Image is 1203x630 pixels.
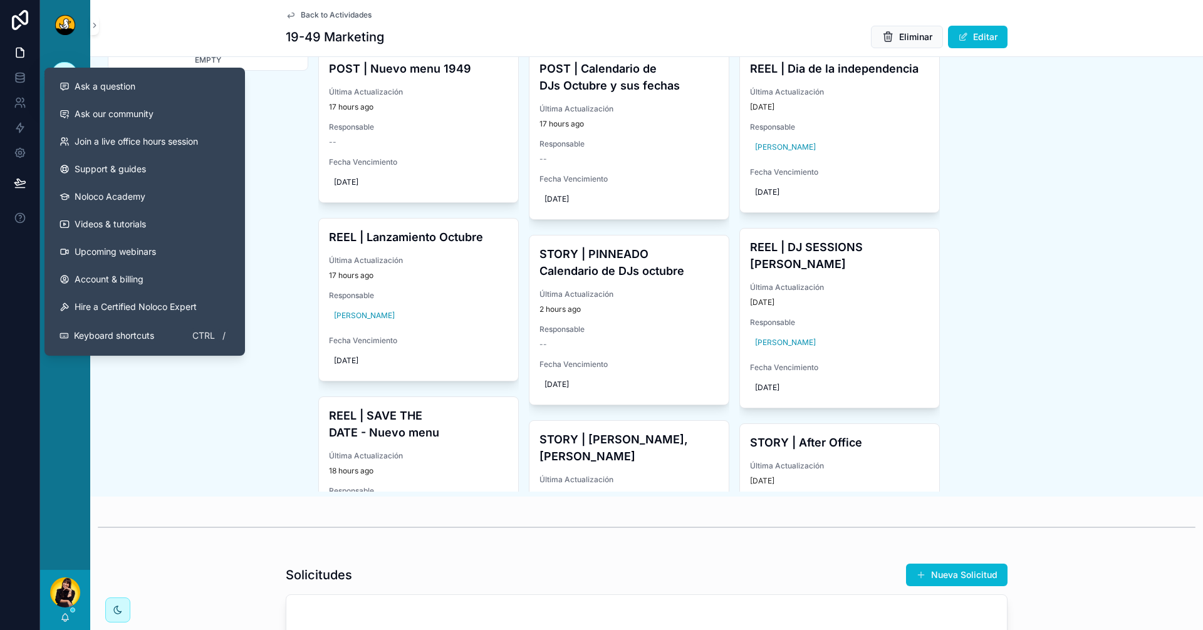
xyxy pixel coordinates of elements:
h4: STORY | After Office [750,434,929,451]
a: Upcoming webinars [49,238,240,266]
h4: REEL | Lanzamiento Octubre [329,229,508,245]
a: [PERSON_NAME] [750,140,821,155]
span: Fecha Vencimiento [750,167,929,177]
button: Ask a question [49,73,240,100]
a: REEL | Dia de la independenciaÚltima Actualización[DATE]Responsable[PERSON_NAME]Fecha Vencimiento... [739,49,940,213]
span: Fecha Vencimiento [750,363,929,373]
span: [DATE] [755,187,924,197]
span: Última Actualización [750,87,929,97]
a: Ask our community [49,100,240,128]
p: [DATE] [750,476,774,486]
a: REEL | DJ SESSIONS [PERSON_NAME]Última Actualización[DATE]Responsable[PERSON_NAME]Fecha Vencimien... [739,228,940,408]
span: Última Actualización [750,461,929,471]
a: STORY | PINNEADO Calendario de DJs octubreÚltima Actualización2 hours agoResponsable--Fecha Venci... [529,235,729,405]
span: Responsable [750,122,929,132]
a: POST | Nuevo menu 1949Última Actualización17 hours agoResponsable--Fecha Vencimiento[DATE] [318,49,519,203]
span: Fecha Vencimiento [329,157,508,167]
h4: REEL | SAVE THE DATE - Nuevo menu [329,407,508,441]
button: Editar [948,26,1008,48]
span: / [219,331,229,341]
span: Eliminar [899,31,932,43]
span: [DATE] [755,383,924,393]
span: Upcoming webinars [75,245,156,258]
p: 17 hours ago [539,490,584,500]
p: 17 hours ago [329,271,373,281]
p: [DATE] [750,297,774,307]
h4: POST | Nuevo menu 1949 [329,60,508,77]
span: Ctrl [191,328,216,343]
span: -- [539,154,547,164]
span: Responsable [329,122,508,132]
span: Empty [195,55,221,65]
h4: STORY | [PERSON_NAME], [PERSON_NAME] [539,431,719,465]
button: Nueva Solicitud [906,564,1008,586]
h4: REEL | DJ SESSIONS [PERSON_NAME] [750,239,929,272]
a: STORY | After OfficeÚltima Actualización[DATE]Responsable[PERSON_NAME]Fecha Vencimiento[DATE] [739,423,940,587]
span: Join a live office hours session [75,135,198,148]
span: -- [539,339,547,349]
h4: REEL | Dia de la independencia [750,60,929,77]
span: Responsable [329,486,508,496]
span: Última Actualización [329,256,508,266]
span: Responsable [539,139,719,149]
span: Keyboard shortcuts [74,329,154,342]
a: Noloco Academy [49,183,240,210]
p: 17 hours ago [539,119,584,129]
span: Noloco Academy [75,190,145,203]
a: REEL | Lanzamiento OctubreÚltima Actualización17 hours agoResponsable[PERSON_NAME]Fecha Vencimien... [318,218,519,381]
a: [PERSON_NAME] [750,335,821,350]
a: Join a live office hours session [49,128,240,155]
span: Fecha Vencimiento [329,336,508,346]
h1: 19-49 Marketing [286,28,384,46]
span: Videos & tutorials [75,218,146,230]
a: Support & guides [49,155,240,183]
span: Ask our community [75,108,154,120]
span: [DATE] [334,356,503,366]
button: Hire a Certified Noloco Expert [49,293,240,321]
span: Back to Actividades [301,10,372,20]
button: Keyboard shortcutsCtrl/ [49,321,240,351]
span: Responsable [329,291,508,301]
span: Fecha Vencimiento [539,174,719,184]
a: REEL | SAVE THE DATE - Nuevo menuÚltima Actualización18 hours agoResponsable[PERSON_NAME]Fecha Ve... [318,396,519,577]
a: STORY | [PERSON_NAME], [PERSON_NAME]Última Actualización17 hours agoResponsable--Fecha Vencimient... [529,420,729,591]
span: Última Actualización [539,475,719,485]
p: 18 hours ago [329,466,373,476]
a: [PERSON_NAME] [329,308,400,323]
span: [PERSON_NAME] [334,311,395,321]
h1: Solicitudes [286,566,352,584]
span: Última Actualización [539,289,719,299]
span: Ask a question [75,80,135,93]
span: Hire a Certified Noloco Expert [75,301,197,313]
span: [DATE] [544,380,714,390]
p: 2 hours ago [539,304,581,314]
span: [PERSON_NAME] [755,338,816,348]
span: -- [329,137,336,147]
a: Videos & tutorials [49,210,240,238]
span: Fecha Vencimiento [539,359,719,369]
a: Back to Actividades [286,10,372,20]
p: [DATE] [750,102,774,112]
a: Account & billing [49,266,240,293]
h4: STORY | PINNEADO Calendario de DJs octubre [539,245,719,279]
span: Última Actualización [329,451,508,461]
span: Última Actualización [539,104,719,114]
a: POST | Calendario de DJs Octubre y sus fechasÚltima Actualización17 hours agoResponsable--Fecha V... [529,49,729,220]
div: scrollable content [40,50,90,257]
span: Última Actualización [329,87,508,97]
span: Última Actualización [750,282,929,292]
button: Eliminar [871,26,943,48]
span: Account & billing [75,273,143,286]
h4: POST | Calendario de DJs Octubre y sus fechas [539,60,719,94]
span: [DATE] [544,194,714,204]
span: Responsable [539,324,719,334]
span: Responsable [750,318,929,328]
span: [DATE] [334,177,503,187]
p: 17 hours ago [329,102,373,112]
span: Support & guides [75,163,146,175]
img: App logo [55,15,75,35]
span: [PERSON_NAME] [755,142,816,152]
